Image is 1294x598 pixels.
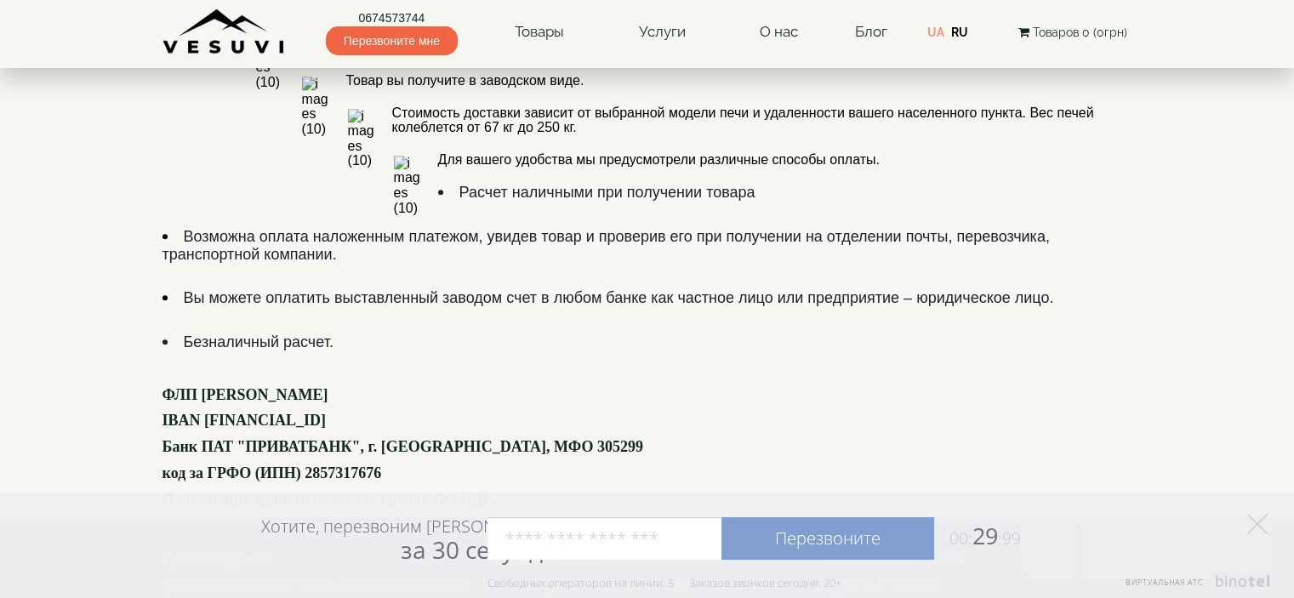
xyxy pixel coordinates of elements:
[162,438,643,455] font: Банк ПАТ "ПРИВАТБАНК", г. [GEOGRAPHIC_DATA], МФО 305299
[438,152,880,167] span: Для вашего удобства мы предусмотрели различные способы оплаты.
[348,109,375,168] img: images (10)
[949,527,972,550] span: 00:
[346,73,584,88] span: Товар вы получите в заводском виде.
[1032,26,1126,39] span: Товаров 0 (0грн)
[162,464,382,481] font: код за ГРФО (ИПН) 2857317676
[326,26,458,55] span: Перезвоните мне
[401,533,553,566] span: за 30 секунд?
[951,26,968,39] a: RU
[1115,575,1273,598] a: Виртуальная АТС
[394,156,421,215] img: images (10)
[162,228,1050,263] span: Возможна оплата наложенным платежом, увидев товар и проверив его при получении на отделении почты...
[302,77,329,136] img: images (10)
[184,333,333,350] span: Безналичный расчет.
[459,184,755,201] font: Расчет наличными при получении товара
[498,13,581,52] a: Товары
[162,412,327,429] font: IBAN [FINANCIAL_ID]
[934,520,1021,551] span: 29
[998,527,1021,550] span: :99
[184,289,1054,306] span: Вы можете оплатить выставленный заводом счет в любом банке как частное лицо или предприятие – юри...
[721,517,934,560] a: Перезвоните
[392,105,1094,135] span: Стоимость доставки зависит от выбранной модели печи и удаленности вашего населенного пункта. Вес ...
[621,13,702,52] a: Услуги
[162,491,498,508] font: Плательщик единого налога (2 група). Без НДС.
[855,23,887,40] a: Блог
[1012,23,1132,42] button: Товаров 0 (0грн)
[162,386,328,403] font: ФЛП [PERSON_NAME]
[261,515,553,563] div: Хотите, перезвоним [PERSON_NAME]
[326,9,458,26] a: 0674573744
[1126,577,1204,588] span: Виртуальная АТС
[162,9,286,55] img: Завод VESUVI
[927,26,944,39] a: UA
[743,13,815,52] a: О нас
[487,576,841,589] div: Свободных операторов на линии: 5 Заказов звонков сегодня: 20+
